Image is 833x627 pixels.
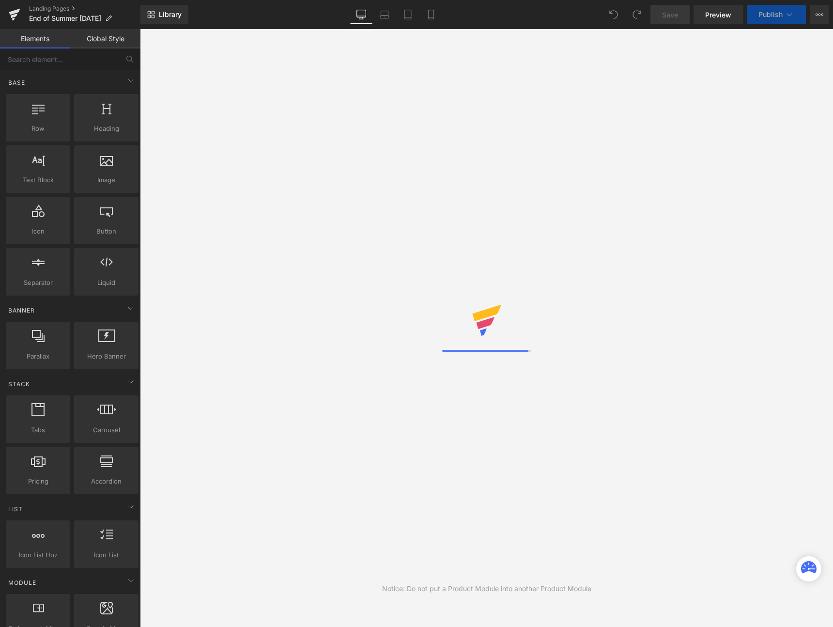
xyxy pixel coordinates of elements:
span: Parallax [9,351,67,361]
span: Publish [758,11,783,18]
span: Image [77,175,136,185]
a: New Library [140,5,188,24]
div: Notice: Do not put a Product Module into another Product Module [382,583,591,594]
span: Base [7,78,26,87]
a: Tablet [396,5,419,24]
span: Icon List Hoz [9,550,67,560]
span: Icon List [77,550,136,560]
span: Pricing [9,476,67,486]
a: Laptop [373,5,396,24]
span: Icon [9,226,67,236]
button: Redo [627,5,647,24]
span: Save [662,10,678,20]
span: Module [7,578,37,587]
span: List [7,504,24,514]
span: Accordion [77,476,136,486]
span: Banner [7,306,36,315]
span: Separator [9,278,67,288]
button: More [810,5,829,24]
span: Heading [77,124,136,134]
a: Global Style [70,29,140,48]
span: Preview [705,10,731,20]
button: Publish [747,5,806,24]
span: Row [9,124,67,134]
button: Undo [604,5,623,24]
span: Carousel [77,425,136,435]
a: Mobile [419,5,443,24]
span: Hero Banner [77,351,136,361]
span: End of Summer [DATE] [29,15,101,22]
a: Landing Pages [29,5,140,13]
a: Preview [694,5,743,24]
span: Stack [7,379,31,389]
a: Desktop [350,5,373,24]
span: Liquid [77,278,136,288]
span: Library [159,10,182,19]
span: Tabs [9,425,67,435]
span: Text Block [9,175,67,185]
span: Button [77,226,136,236]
